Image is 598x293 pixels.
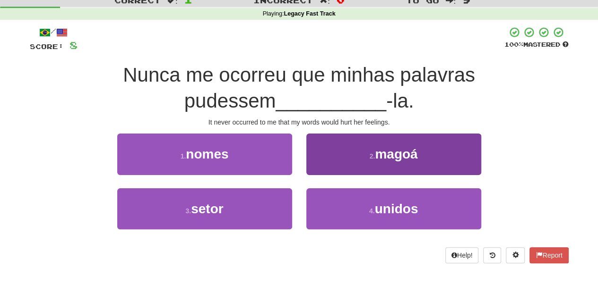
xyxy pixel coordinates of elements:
button: 1.nomes [117,134,292,175]
small: 2 . [370,152,375,160]
button: 2.magoá [306,134,481,175]
div: / [30,26,78,38]
span: nomes [186,147,228,161]
small: 1 . [181,152,186,160]
button: Round history (alt+y) [483,247,501,263]
strong: Legacy Fast Track [284,10,335,17]
div: It never occurred to me that my words would hurt her feelings. [30,117,569,127]
button: Report [529,247,568,263]
span: 8 [69,39,78,51]
div: Mastered [504,41,569,49]
button: 4.unidos [306,188,481,229]
span: setor [191,201,223,216]
button: Help! [445,247,479,263]
small: 3 . [185,207,191,215]
span: -la. [386,90,414,112]
span: Nunca me ocorreu que minhas palavras pudessem [123,64,475,112]
span: Score: [30,42,64,50]
span: 100 % [504,41,523,48]
span: magoá [375,147,417,161]
span: unidos [374,201,418,216]
small: 4 . [369,207,375,215]
span: __________ [276,90,386,112]
button: 3.setor [117,188,292,229]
